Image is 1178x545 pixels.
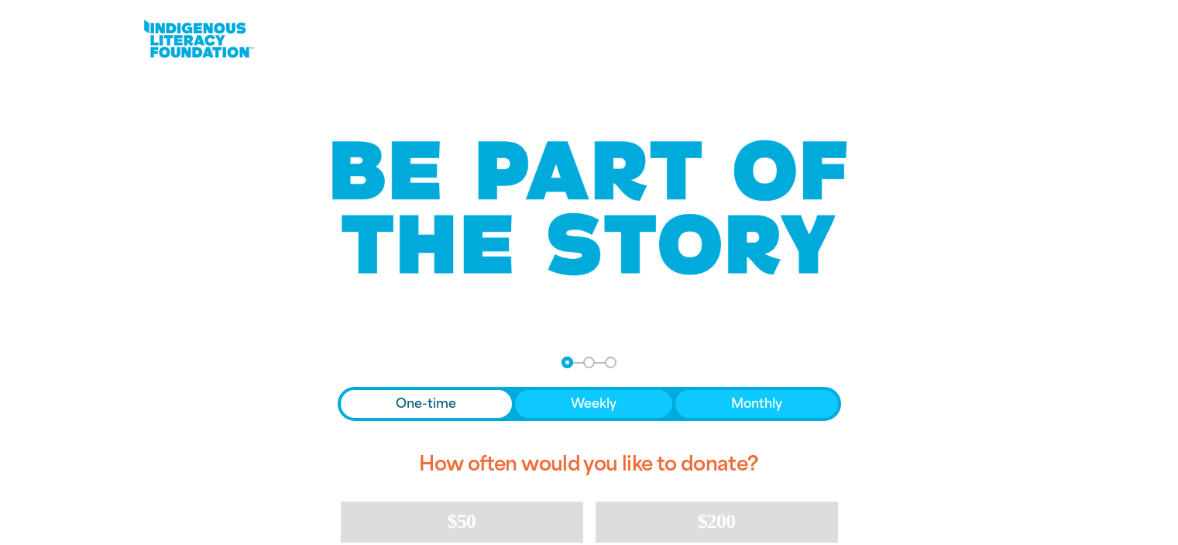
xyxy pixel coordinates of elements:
span: Monthly [731,395,782,413]
button: Monthly [675,390,838,418]
button: Navigate to step 1 of 3 to enter your donation amount [562,357,573,368]
span: Weekly [571,395,616,413]
button: Weekly [515,390,672,418]
img: Be part of the story [318,109,860,307]
div: Donation frequency [338,387,841,421]
span: $50 [448,510,476,533]
button: Navigate to step 3 of 3 to enter your payment details [605,357,616,368]
button: One-time [341,390,513,418]
button: $50 [341,502,583,542]
button: Navigate to step 2 of 3 to enter your details [583,357,595,368]
h2: How often would you like to donate? [338,440,841,489]
span: One-time [396,395,456,413]
button: $200 [596,502,838,542]
span: $200 [698,510,736,533]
